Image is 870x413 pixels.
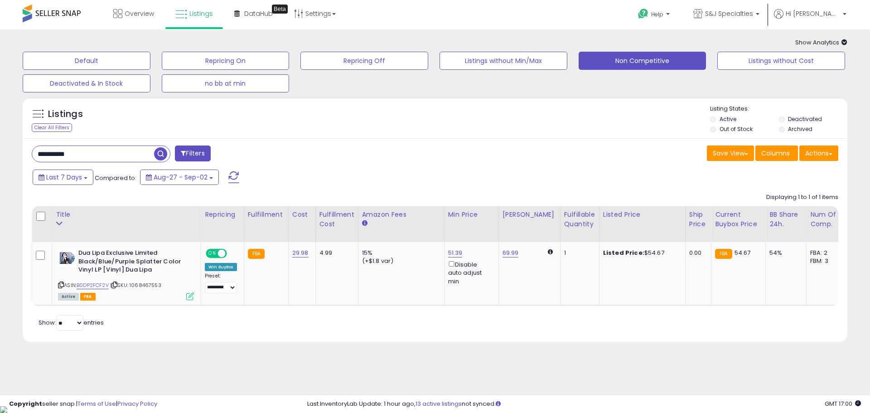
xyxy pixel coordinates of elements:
[9,399,42,408] strong: Copyright
[154,173,208,182] span: Aug-27 - Sep-02
[205,273,237,293] div: Preset:
[564,249,592,257] div: 1
[272,5,288,14] div: Tooltip anchor
[810,210,843,229] div: Num of Comp.
[56,210,197,219] div: Title
[189,9,213,18] span: Listings
[23,52,150,70] button: Default
[579,52,706,70] button: Non Competitive
[58,249,76,267] img: 41xwvOVeTXL._SL40_.jpg
[39,318,104,327] span: Show: entries
[689,210,707,229] div: Ship Price
[603,210,681,219] div: Listed Price
[795,38,847,47] span: Show Analytics
[140,170,219,185] button: Aug-27 - Sep-02
[362,249,437,257] div: 15%
[788,115,822,123] label: Deactivated
[162,74,290,92] button: no bb at min
[766,193,838,202] div: Displaying 1 to 1 of 1 items
[448,259,492,286] div: Disable auto adjust min
[207,250,218,258] span: ON
[638,8,649,19] i: Get Help
[248,210,285,219] div: Fulfillment
[755,146,798,161] button: Columns
[362,257,437,265] div: (+$1.8 var)
[300,52,428,70] button: Repricing Off
[292,248,309,258] a: 29.98
[717,52,845,70] button: Listings without Cost
[307,400,861,408] div: Last InventoryLab Update: 1 hour ago, not synced.
[248,249,265,259] small: FBA
[720,115,736,123] label: Active
[810,257,840,265] div: FBM: 3
[362,219,367,228] small: Amazon Fees.
[440,52,567,70] button: Listings without Min/Max
[292,210,312,219] div: Cost
[48,108,83,121] h5: Listings
[9,400,157,408] div: seller snap | |
[769,210,802,229] div: BB Share 24h.
[715,249,732,259] small: FBA
[78,249,188,277] b: Dua Lipa Exclusive Limited Black/Blue/Purple Splatter Color Vinyl LP [Vinyl] Dua Lipa
[603,248,644,257] b: Listed Price:
[226,250,240,258] span: OFF
[117,399,157,408] a: Privacy Policy
[603,249,678,257] div: $54.67
[448,210,495,219] div: Min Price
[720,125,753,133] label: Out of Stock
[651,10,663,18] span: Help
[631,1,679,29] a: Help
[362,210,440,219] div: Amazon Fees
[319,249,351,257] div: 4.99
[110,282,161,289] span: | SKU: 1068467553
[810,249,840,257] div: FBA: 2
[774,9,846,29] a: Hi [PERSON_NAME]
[32,123,72,132] div: Clear All Filters
[58,293,79,301] span: All listings currently available for purchase on Amazon
[80,293,96,301] span: FBA
[175,146,210,161] button: Filters
[715,210,762,229] div: Current Buybox Price
[77,399,116,408] a: Terms of Use
[788,125,812,133] label: Archived
[825,399,861,408] span: 2025-09-10 17:00 GMT
[95,174,136,182] span: Compared to:
[205,210,240,219] div: Repricing
[77,282,109,289] a: B0DP2FCF2V
[707,146,754,161] button: Save View
[710,105,847,113] p: Listing States:
[799,146,838,161] button: Actions
[769,249,799,257] div: 54%
[125,9,154,18] span: Overview
[786,9,840,18] span: Hi [PERSON_NAME]
[503,248,519,258] a: 69.99
[33,170,93,185] button: Last 7 Days
[735,248,751,257] span: 54.67
[58,249,194,299] div: ASIN:
[416,399,462,408] a: 13 active listings
[205,263,237,271] div: Win BuyBox
[46,173,82,182] span: Last 7 Days
[244,9,273,18] span: DataHub
[689,249,704,257] div: 0.00
[564,210,595,229] div: Fulfillable Quantity
[319,210,354,229] div: Fulfillment Cost
[503,210,556,219] div: [PERSON_NAME]
[23,74,150,92] button: Deactivated & In Stock
[705,9,753,18] span: S&J Specialties
[448,248,463,258] a: 51.39
[761,149,790,158] span: Columns
[162,52,290,70] button: Repricing On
